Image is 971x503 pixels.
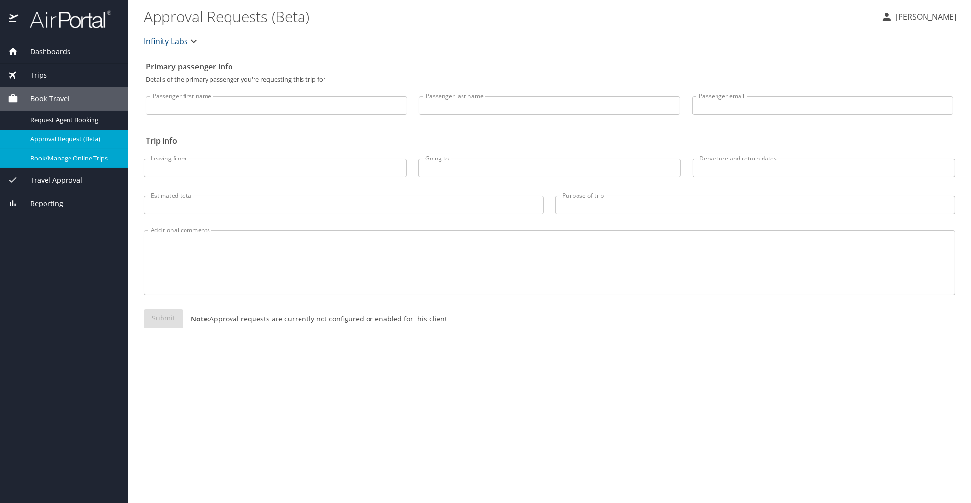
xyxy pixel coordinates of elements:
[18,70,47,81] span: Trips
[144,34,188,48] span: Infinity Labs
[19,10,111,29] img: airportal-logo.png
[146,133,953,149] h2: Trip info
[893,11,956,23] p: [PERSON_NAME]
[144,1,873,31] h1: Approval Requests (Beta)
[191,314,209,323] strong: Note:
[18,46,70,57] span: Dashboards
[30,115,116,125] span: Request Agent Booking
[146,59,953,74] h2: Primary passenger info
[140,31,204,51] button: Infinity Labs
[18,175,82,185] span: Travel Approval
[30,154,116,163] span: Book/Manage Online Trips
[18,198,63,209] span: Reporting
[183,314,447,324] p: Approval requests are currently not configured or enabled for this client
[877,8,960,25] button: [PERSON_NAME]
[146,76,953,83] p: Details of the primary passenger you're requesting this trip for
[18,93,69,104] span: Book Travel
[9,10,19,29] img: icon-airportal.png
[30,135,116,144] span: Approval Request (Beta)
